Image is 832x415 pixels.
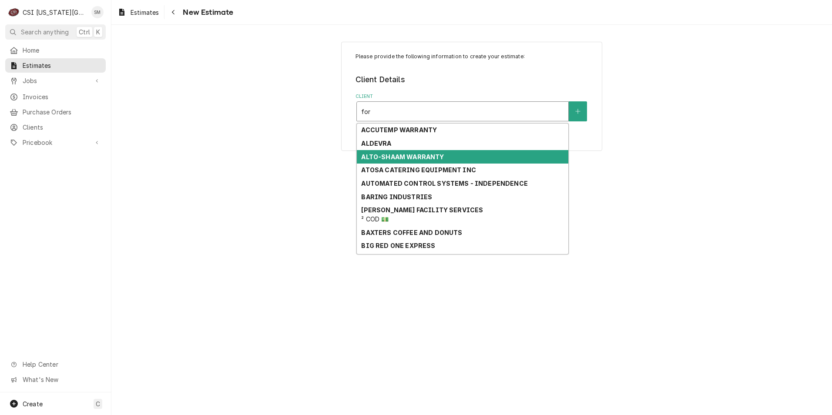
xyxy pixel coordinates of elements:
span: Clients [23,123,101,132]
span: ² COD 💵 [361,215,389,223]
div: C [8,6,20,18]
strong: ALTO-SHAAM WARRANTY [361,153,444,161]
span: Estimates [23,61,101,70]
span: Purchase Orders [23,107,101,117]
a: Estimates [114,5,162,20]
div: Estimate Create/Update [341,42,602,151]
a: Purchase Orders [5,105,106,119]
strong: ATOSA CATERING EQUIPMENT INC [361,166,476,174]
strong: BAXTERS COFFEE AND DONUTS [361,229,462,236]
span: Invoices [23,92,101,101]
span: K [96,27,100,37]
a: Home [5,43,106,57]
div: Sean Mckelvey's Avatar [91,6,104,18]
span: New Estimate [180,7,233,18]
p: Please provide the following information to create your estimate: [356,53,588,60]
svg: Create New Client [575,108,580,114]
legend: Client Details [356,74,588,85]
button: Navigate back [166,5,180,19]
strong: ALDEVRA [361,140,391,147]
a: Go to What's New [5,372,106,387]
label: Client [356,93,588,100]
span: Estimates [131,8,159,17]
div: CSI Kansas City's Avatar [8,6,20,18]
button: Search anythingCtrlK [5,24,106,40]
span: Home [23,46,101,55]
div: Client [356,93,588,121]
span: Help Center [23,360,101,369]
button: Create New Client [569,101,587,121]
a: Go to Pricebook [5,135,106,150]
div: SM [91,6,104,18]
strong: [PERSON_NAME] FACILITY SERVICES [361,206,483,214]
span: Jobs [23,76,88,85]
strong: BIG RED ONE EXPRESS [361,242,435,249]
strong: ACCUTEMP WARRANTY [361,126,437,134]
a: Go to Help Center [5,357,106,371]
strong: AUTOMATED CONTROL SYSTEMS - INDEPENDENCE [361,180,527,187]
span: C [96,399,100,408]
a: Clients [5,120,106,134]
div: CSI [US_STATE][GEOGRAPHIC_DATA] [23,8,87,17]
div: Estimate Create/Update Form [356,53,588,121]
span: Pricebook [23,138,88,147]
strong: BARING INDUSTRIES [361,193,432,201]
span: Create [23,400,43,408]
a: Estimates [5,58,106,73]
a: Invoices [5,90,106,104]
span: Search anything [21,27,69,37]
span: Ctrl [79,27,90,37]
span: What's New [23,375,101,384]
a: Go to Jobs [5,74,106,88]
